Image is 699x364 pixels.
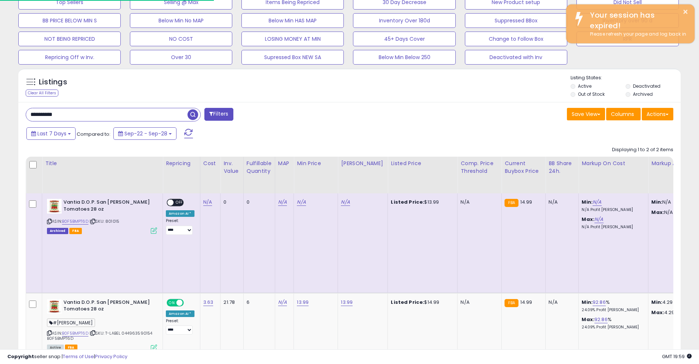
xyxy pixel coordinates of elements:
div: [PERSON_NAME] [341,160,385,167]
label: Out of Stock [578,91,605,97]
span: FBA [69,228,82,234]
span: FBA [65,345,77,351]
button: Last 7 Days [26,127,76,140]
span: 14.99 [520,199,532,205]
a: B0F5BMPT6D [62,218,88,225]
p: N/A Profit [PERSON_NAME] [582,225,642,230]
div: % [582,316,642,330]
div: N/A [549,299,573,306]
div: N/A [549,199,573,205]
span: Listings that have been deleted from Seller Central [47,228,68,234]
b: Min: [582,199,593,205]
a: Privacy Policy [95,353,127,360]
button: Sep-22 - Sep-28 [113,127,176,140]
span: | SKU: 801015 [90,218,119,224]
a: N/A [297,199,306,206]
div: Listed Price [391,160,454,167]
span: 14.99 [520,299,532,306]
div: Markup on Cost [582,160,645,167]
div: $14.99 [391,299,452,306]
img: 41X3h-KytdL._SL40_.jpg [47,199,62,214]
div: 6 [247,299,269,306]
th: The percentage added to the cost of goods (COGS) that forms the calculator for Min & Max prices. [579,157,648,193]
span: OFF [174,200,185,206]
div: Inv. value [223,160,240,175]
strong: Max: [651,309,664,316]
div: Cost [203,160,218,167]
div: 0 [223,199,237,205]
label: Deactivated [633,83,660,89]
div: MAP [278,160,291,167]
button: Deactivated with Inv [465,50,567,65]
a: 92.86 [594,316,608,323]
button: Suppressed BBox [465,13,567,28]
small: FBA [505,199,518,207]
span: Columns [611,110,634,118]
b: Vantia D.O.P. San [PERSON_NAME] Tomatoes 28 oz [63,199,153,214]
a: Terms of Use [63,353,94,360]
a: N/A [203,199,212,206]
button: Supressed Box NEW SA [241,50,344,65]
div: N/A [460,199,496,205]
div: 0 [247,199,269,205]
button: Below Min Below 250 [353,50,455,65]
button: Below Min No MAP [130,13,232,28]
button: NO COST [130,32,232,46]
span: Compared to: [77,131,110,138]
p: N/A Profit [PERSON_NAME] [582,207,642,212]
div: BB Share 24h. [549,160,575,175]
div: Min Price [297,160,335,167]
div: Title [45,160,160,167]
p: 24.09% Profit [PERSON_NAME] [582,325,642,330]
div: Preset: [166,318,194,335]
div: N/A [460,299,496,306]
div: Displaying 1 to 2 of 2 items [612,146,673,153]
div: seller snap | | [7,353,127,360]
button: Change to Follow Box [465,32,567,46]
span: Last 7 Days [37,130,66,137]
a: N/A [593,199,601,206]
div: Current Buybox Price [505,160,542,175]
a: 13.99 [297,299,309,306]
div: Please refresh your page and log back in [585,31,689,38]
button: 45+ Days Cover [353,32,455,46]
span: 2025-10-13 19:59 GMT [662,353,692,360]
small: FBA [505,299,518,307]
b: Min: [582,299,593,306]
a: 92.86 [593,299,606,306]
span: | SKU: T-LABEL 044963590154 B0F5BMPT6D [47,330,153,341]
a: N/A [341,199,350,206]
b: Max: [582,316,594,323]
b: Max: [582,216,594,223]
b: Vantia D.O.P. San [PERSON_NAME] Tomatoes 28 oz [63,299,153,314]
div: Fulfillable Quantity [247,160,272,175]
strong: Min: [651,199,662,205]
strong: Min: [651,299,662,306]
button: Repricing Off w Inv. [18,50,121,65]
span: Sep-22 - Sep-28 [124,130,167,137]
a: N/A [278,199,287,206]
a: B0F5BMPT6D [62,330,88,336]
div: $13.99 [391,199,452,205]
a: N/A [278,299,287,306]
strong: Max: [651,209,664,216]
span: #[PERSON_NAME] [47,318,95,327]
div: Amazon AI * [166,210,194,217]
div: Clear All Filters [26,90,58,97]
div: Amazon AI * [166,310,194,317]
p: 24.09% Profit [PERSON_NAME] [582,307,642,313]
div: Your session has expired! [585,10,689,31]
img: 41X3h-KytdL._SL40_.jpg [47,299,62,314]
span: ON [167,299,176,306]
p: Listing States: [571,74,681,81]
button: NOT BEING REPRICED [18,32,121,46]
button: BB PRICE BELOW MIN S [18,13,121,28]
label: Archived [633,91,653,97]
a: N/A [594,216,603,223]
b: Listed Price: [391,299,424,306]
button: × [682,7,688,17]
button: Over 30 [130,50,232,65]
a: 3.63 [203,299,214,306]
button: Actions [642,108,673,120]
button: LOSING MONEY AT MIN [241,32,344,46]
